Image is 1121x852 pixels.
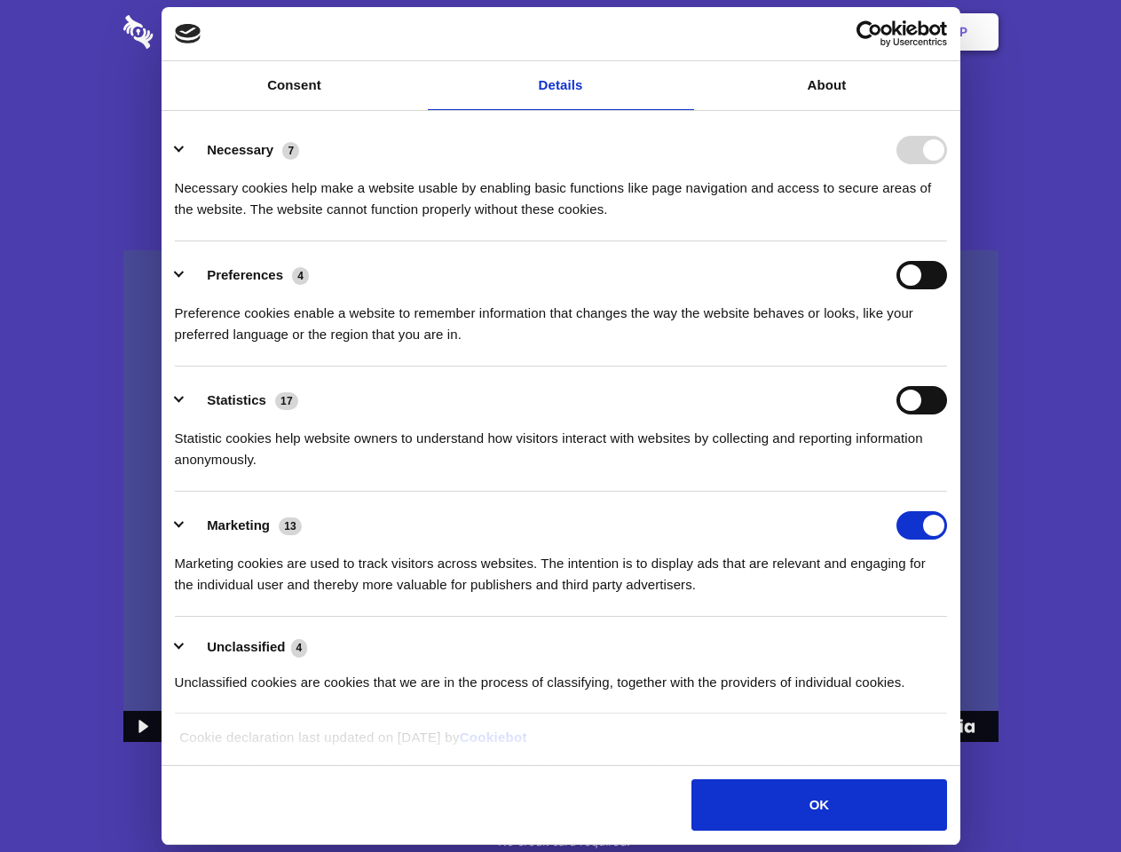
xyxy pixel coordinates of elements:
div: Unclassified cookies are cookies that we are in the process of classifying, together with the pro... [175,659,947,693]
a: Contact [720,4,801,59]
div: Cookie declaration last updated on [DATE] by [166,727,955,761]
button: OK [691,779,946,831]
a: Cookiebot [460,730,527,745]
h1: Eliminate Slack Data Loss. [123,80,999,144]
h4: Auto-redaction of sensitive data, encrypted data sharing and self-destructing private chats. Shar... [123,162,999,220]
button: Statistics (17) [175,386,310,414]
span: 17 [275,392,298,410]
button: Play Video [123,711,160,742]
a: Details [428,61,694,110]
div: Statistic cookies help website owners to understand how visitors interact with websites by collec... [175,414,947,470]
span: 4 [292,267,309,285]
span: 7 [282,142,299,160]
a: Login [805,4,882,59]
label: Statistics [207,392,266,407]
a: Pricing [521,4,598,59]
button: Unclassified (4) [175,636,319,659]
span: 4 [291,639,308,657]
label: Preferences [207,267,283,282]
button: Preferences (4) [175,261,320,289]
div: Marketing cookies are used to track visitors across websites. The intention is to display ads tha... [175,540,947,596]
span: 13 [279,517,302,535]
iframe: Drift Widget Chat Controller [1032,763,1100,831]
a: About [694,61,960,110]
div: Necessary cookies help make a website usable by enabling basic functions like page navigation and... [175,164,947,220]
img: logo-wordmark-white-trans-d4663122ce5f474addd5e946df7df03e33cb6a1c49d2221995e7729f52c070b2.svg [123,15,275,49]
label: Necessary [207,142,273,157]
label: Marketing [207,517,270,532]
img: Sharesecret [123,250,999,743]
a: Consent [162,61,428,110]
button: Marketing (13) [175,511,313,540]
a: Usercentrics Cookiebot - opens in a new window [792,20,947,47]
img: logo [175,24,201,43]
div: Preference cookies enable a website to remember information that changes the way the website beha... [175,289,947,345]
button: Necessary (7) [175,136,311,164]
